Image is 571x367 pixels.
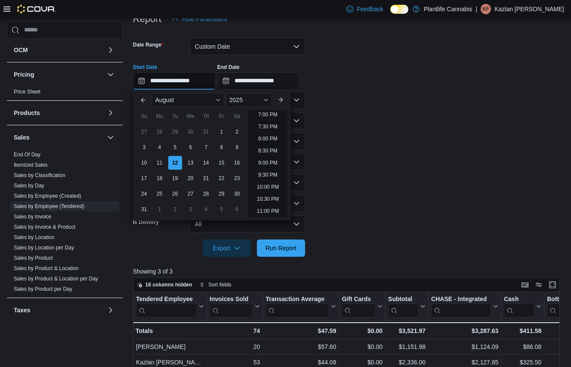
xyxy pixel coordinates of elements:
div: day-31 [137,202,151,216]
li: 9:00 PM [255,158,281,168]
div: $3,521.97 [388,326,426,336]
div: Subtotal [388,295,419,317]
button: Pricing [105,69,116,80]
label: Is Delivery [133,219,159,226]
div: 20 [210,342,260,352]
button: Sales [14,133,104,142]
span: Run Report [265,244,296,252]
div: day-29 [215,187,228,201]
div: day-5 [168,140,182,154]
div: day-16 [230,156,244,170]
span: Sales by Invoice [14,213,51,220]
li: 10:30 PM [253,194,282,204]
a: Feedback [343,0,386,18]
div: Tendered Employee [136,295,197,303]
button: OCM [105,45,116,55]
a: Sales by Location per Day [14,245,74,251]
div: day-19 [168,171,182,185]
div: Pricing [7,87,123,100]
div: $47.59 [265,326,336,336]
a: Sales by Invoice & Product [14,224,75,230]
li: 9:30 PM [255,170,281,180]
a: Sales by Product per Day [14,286,72,292]
span: Hide Parameters [182,15,227,23]
div: Subtotal [388,295,419,303]
div: day-1 [215,125,228,139]
a: Sales by Classification [14,172,65,178]
div: $3,287.63 [431,326,498,336]
div: Transaction Average [265,295,329,317]
span: Sales by Product & Location [14,265,79,272]
div: Cash [504,295,534,303]
div: $57.60 [265,342,336,352]
div: day-15 [215,156,228,170]
div: Gift Cards [342,295,376,303]
label: Start Date [133,64,157,71]
li: 8:30 PM [255,146,281,156]
button: Open list of options [293,117,300,124]
span: 2025 [229,96,243,103]
input: Press the down key to open a popover containing a calendar. [217,72,300,90]
h3: OCM [14,46,28,54]
button: Sort fields [196,280,235,290]
div: day-21 [199,171,213,185]
button: Pricing [14,70,104,79]
div: day-24 [137,187,151,201]
button: Sales [105,132,116,143]
button: Gift Cards [342,295,383,317]
button: Enter fullscreen [547,280,558,290]
button: Subtotal [388,295,426,317]
button: Display options [534,280,544,290]
div: Invoices Sold [210,295,253,317]
div: day-6 [184,140,198,154]
div: day-4 [153,140,167,154]
a: Itemized Sales [14,162,48,168]
span: KF [482,4,489,14]
div: day-9 [230,140,244,154]
div: Sa [230,109,244,123]
p: | [476,4,478,14]
div: $1,151.98 [388,342,426,352]
label: End Date [217,64,240,71]
span: 16 columns hidden [145,281,192,288]
p: Showing 3 of 3 [133,267,564,276]
span: Sales by Location [14,234,55,241]
div: [PERSON_NAME] [136,342,204,352]
div: Sales [7,149,123,298]
div: day-20 [184,171,198,185]
span: End Of Day [14,151,40,158]
div: $411.58 [504,326,541,336]
a: End Of Day [14,152,40,158]
label: Date Range [133,41,164,48]
a: Price Sheet [14,89,40,95]
a: Sales by Product [14,255,53,261]
img: Cova [17,5,56,13]
div: day-17 [137,171,151,185]
h3: Sales [14,133,30,142]
div: day-3 [184,202,198,216]
div: day-30 [230,187,244,201]
div: day-28 [199,187,213,201]
div: day-13 [184,156,198,170]
h3: Taxes [14,306,31,314]
button: Hide Parameters [168,10,231,28]
div: Mo [153,109,167,123]
div: day-26 [168,187,182,201]
span: Feedback [357,5,383,13]
span: Sales by Day [14,182,44,189]
button: Products [105,108,116,118]
li: 7:30 PM [255,121,281,132]
button: All [190,215,305,233]
h3: Pricing [14,70,34,79]
button: Open list of options [293,96,300,103]
button: CHASE - Integrated [431,295,498,317]
li: 7:00 PM [255,109,281,120]
button: Next month [274,93,287,107]
div: day-28 [153,125,167,139]
div: Kazlan Foisy-Lentz [481,4,491,14]
div: day-2 [168,202,182,216]
span: Sales by Location per Day [14,244,74,251]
